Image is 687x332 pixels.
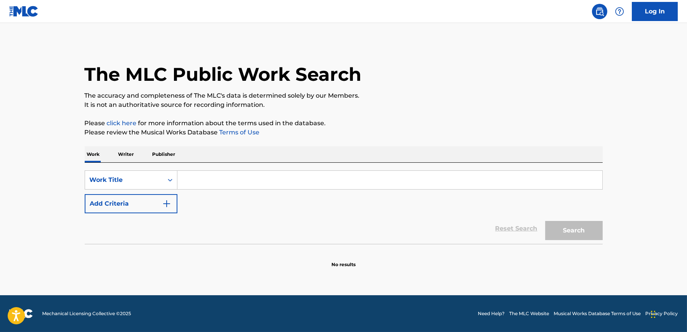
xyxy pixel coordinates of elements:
a: Need Help? [478,310,505,317]
img: logo [9,309,33,318]
a: Public Search [592,4,607,19]
p: No results [331,252,356,268]
p: It is not an authoritative source for recording information. [85,100,603,110]
h1: The MLC Public Work Search [85,63,362,86]
p: Please review the Musical Works Database [85,128,603,137]
img: MLC Logo [9,6,39,17]
a: Musical Works Database Terms of Use [554,310,641,317]
img: 9d2ae6d4665cec9f34b9.svg [162,199,171,208]
img: search [595,7,604,16]
a: click here [107,119,137,127]
a: Privacy Policy [645,310,678,317]
img: help [615,7,624,16]
p: The accuracy and completeness of The MLC's data is determined solely by our Members. [85,91,603,100]
div: Help [612,4,627,19]
div: Work Title [90,175,159,185]
span: Mechanical Licensing Collective © 2025 [42,310,131,317]
p: Please for more information about the terms used in the database. [85,119,603,128]
p: Writer [116,146,136,162]
iframe: Chat Widget [649,295,687,332]
a: Terms of Use [218,129,260,136]
button: Add Criteria [85,194,177,213]
a: Log In [632,2,678,21]
p: Work [85,146,102,162]
a: The MLC Website [509,310,549,317]
div: Drag [651,303,656,326]
p: Publisher [150,146,178,162]
form: Search Form [85,170,603,244]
